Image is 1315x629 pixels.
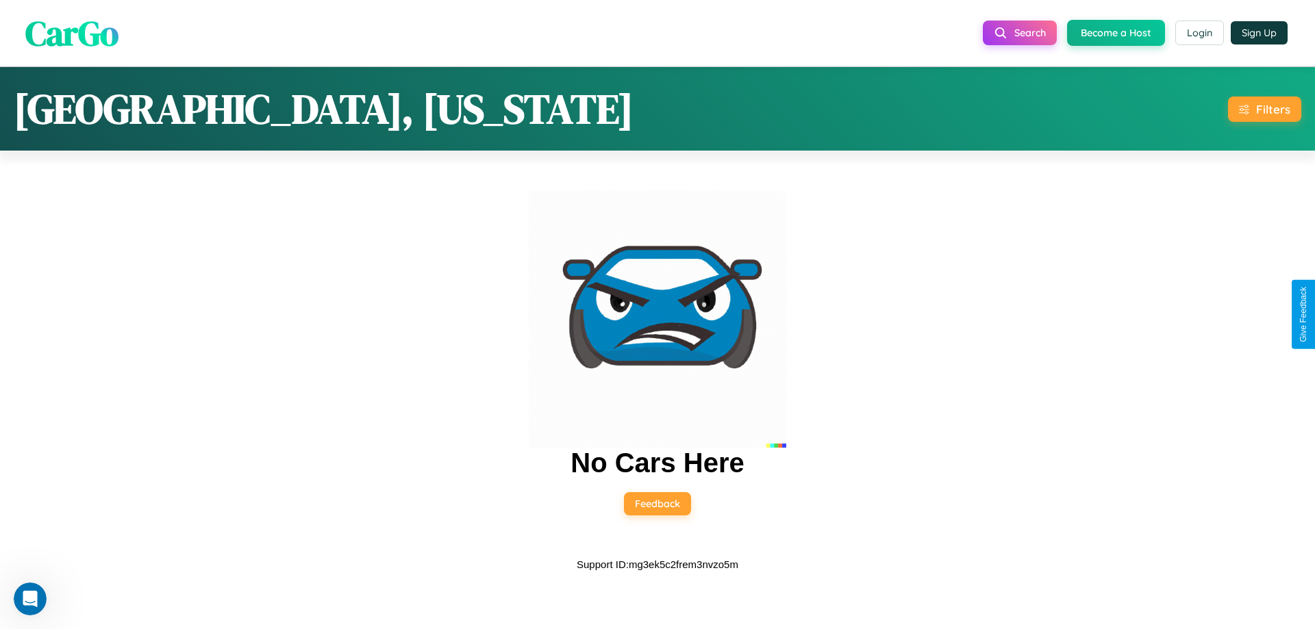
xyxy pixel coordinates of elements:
iframe: Intercom live chat [14,582,47,615]
div: Give Feedback [1299,287,1308,342]
button: Filters [1228,97,1301,122]
div: Filters [1256,102,1290,116]
button: Login [1175,21,1224,45]
span: CarGo [25,9,118,56]
button: Feedback [624,492,691,515]
h1: [GEOGRAPHIC_DATA], [US_STATE] [14,81,634,137]
p: Support ID: mg3ek5c2frem3nvzo5m [577,555,738,574]
img: car [529,190,786,448]
button: Search [983,21,1057,45]
button: Become a Host [1067,20,1165,46]
h2: No Cars Here [571,448,744,478]
button: Sign Up [1231,21,1288,44]
span: Search [1014,27,1046,39]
